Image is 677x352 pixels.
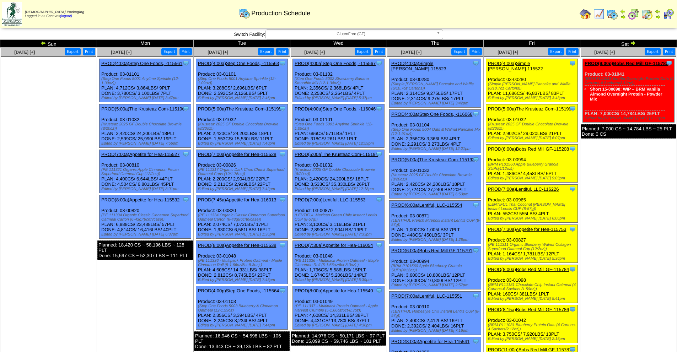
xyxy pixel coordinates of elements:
[279,196,286,203] img: Tooltip
[198,232,288,237] div: Edited by [PERSON_NAME] [DATE] 1:36pm
[295,259,384,267] div: (PE 111336 - Multipack Protein Oatmeal - Maple Cinnamon Roll (5-1.66oz/6ct-8.3oz) )
[196,241,288,284] div: Product: 03-01048 PLAN: 4,608CS / 14,331LBS / 38PLT DONE: 2,812CS / 8,745LBS / 23PLT
[295,122,384,131] div: (Step One Foods 5001 Anytime Sprinkle (12-1.09oz))
[391,264,481,272] div: (BRM P101560 Apple Blueberry Granola SUPs(4/12oz))
[391,202,462,208] a: PROD(6:00a)Lentiful, LLC-115554
[387,40,484,48] td: Thu
[484,40,580,48] td: Fri
[208,50,228,55] a: [DATE] [+]
[101,168,191,176] div: (PE 111321 Organic Apple Cinnamon Pecan Superfood Oatmeal Cup (12/2oz))
[376,287,383,294] img: Tooltip
[590,87,662,102] a: Short 15-00698: WIP – BRM Vanilla Almond Overnight Protein - Powder Mix
[295,232,384,237] div: Edited by [PERSON_NAME] [DATE] 7:33pm
[376,242,383,249] img: Tooltip
[198,323,288,327] div: Edited by [PERSON_NAME] [DATE] 7:44pm
[376,105,383,112] img: Tooltip
[391,293,462,299] a: PROD(7:00a)Lentiful, LLC-115551
[182,105,189,112] img: Tooltip
[663,48,675,55] button: Print
[488,106,571,112] a: PROD(5:00a)The Krusteaz Com-115199
[391,173,481,182] div: (Krusteaz 2025 GF Double Chocolate Brownie (8/20oz))
[376,196,383,203] img: Tooltip
[655,14,661,20] img: arrowright.gif
[488,323,577,331] div: (BRM P111031 Blueberry Protein Oats (4 Cartons-4 Sachets/2.12oz))
[196,286,288,330] div: Product: 03-01103 PLAN: 2,356CS / 3,394LBS / 4PLT DONE: 2,245CS / 3,234LBS / 4PLT
[60,14,72,18] a: (logout)
[569,306,576,313] img: Tooltip
[279,287,286,294] img: Tooltip
[304,50,325,55] a: [DATE] [+]
[391,101,481,105] div: Edited by [PERSON_NAME] [DATE] 3:42pm
[295,288,373,293] a: PROD(8:00a)Appetite for Hea-115540
[293,150,385,193] div: Product: 03-01032 PLAN: 2,420CS / 24,200LBS / 18PLT DONE: 3,533CS / 35,330LBS / 26PLT
[194,331,290,351] div: Planned: 16,946 CS ~ 54,598 LBS ~ 106 PLT Done: 13,343 CS ~ 39,135 LBS ~ 82 PLT
[488,96,577,100] div: Edited by [PERSON_NAME] [DATE] 3:43pm
[101,213,191,222] div: (PE 111334 Organic Classic Cinnamon Superfood Oatmeal Carton (6-43g)(6crtn/case))
[472,247,479,254] img: Tooltip
[488,297,577,301] div: Edited by [PERSON_NAME] [DATE] 5:41pm
[25,10,84,14] span: [DEMOGRAPHIC_DATA] Packaging
[391,238,481,242] div: Edited by [PERSON_NAME] [DATE] 1:28pm
[198,278,288,282] div: Edited by [PERSON_NAME] [DATE] 7:43pm
[401,50,421,55] span: [DATE] [+]
[258,48,274,55] button: Export
[607,9,618,20] img: calendarprod.gif
[101,187,191,191] div: Edited by [PERSON_NAME] [DATE] 8:01pm
[389,201,481,244] div: Product: 03-00871 PLAN: 1,000CS / 1,005LBS / 7PLT DONE: 448CS / 450LBS / 3PLT
[488,243,577,251] div: (PE 111311 Organic Blueberry Walnut Collagen Superfood Oatmeal Cup (12/2oz))
[663,9,674,20] img: calendarcustomer.gif
[581,124,676,139] div: Planned: 7,000 CS ~ 14,784 LBS ~ 25 PLT Done: 0 CS
[488,136,577,140] div: Edited by [PERSON_NAME] [DATE] 6:07pm
[41,40,46,46] img: arrowleft.gif
[498,50,518,55] a: [DATE] [+]
[469,48,482,55] button: Print
[583,59,675,123] div: Product: 03-01041 PLAN: 7,000CS / 14,784LBS / 25PLT
[291,331,386,346] div: Planned: 14,976 CS ~ 50,171 LBS ~ 97 PLT Done: 15,099 CS ~ 59,746 LBS ~ 101 PLT
[279,60,286,67] img: Tooltip
[198,197,276,202] a: PROD(7:45a)Appetite for Hea-116013
[585,77,674,85] div: (BRM P111033 Vanilla Overnight Protein Oats (4 Cartons-4 Sachets/2.12oz))
[391,147,481,151] div: Edited by [PERSON_NAME] [DATE] 12:21pm
[389,155,481,199] div: Product: 03-01032 PLAN: 2,420CS / 24,200LBS / 18PLT DONE: 2,724CS / 27,240LBS / 20PLT
[391,112,472,117] a: PROD(4:00a)Step One Foods, -116066
[488,267,569,272] a: PROD(8:00a)Bobs Red Mill GF-115784
[488,283,577,291] div: (BRM P111181 Chocolate Chip Instant Oatmeal (4 Cartons-6 Sachets /1.59oz))
[0,40,97,48] td: Sun
[100,195,191,239] div: Product: 03-00820 PLAN: 6,888CS / 23,488LBS / 57PLT DONE: 4,814CS / 16,416LBS / 40PLT
[569,226,576,233] img: Tooltip
[486,225,578,263] div: Product: 03-00827 PLAN: 1,164CS / 1,781LBS / 12PLT
[198,106,281,112] a: PROD(5:00a)The Krusteaz Com-115195
[488,202,577,211] div: (LENTIFUL Thai Coconut [PERSON_NAME] Instant Lentils CUP (8-57g))
[198,259,288,267] div: (PE 111336 - Multipack Protein Oatmeal - Maple Cinnamon Roll (5-1.66oz/6ct-8.3oz) )
[276,48,289,55] button: Print
[373,48,385,55] button: Print
[194,40,290,48] td: Tue
[198,243,276,248] a: PROD(8:00a)Appetite for Hea-115538
[666,60,673,67] img: Tooltip
[391,128,481,136] div: (Step One Foods 5004 Oats & Walnut Pancake Mix (12-1.91oz))
[161,48,177,55] button: Export
[488,227,566,232] a: PROD(7:30a)Appetite for Hea-115753
[279,151,286,158] img: Tooltip
[198,187,288,191] div: Edited by [PERSON_NAME] [DATE] 7:42pm
[279,105,286,112] img: Tooltip
[569,266,576,273] img: Tooltip
[196,195,288,239] div: Product: 03-00820 PLAN: 2,074CS / 7,072LBS / 17PLT DONE: 1,930CS / 6,581LBS / 16PLT
[83,48,95,55] button: Print
[179,48,192,55] button: Print
[472,110,479,118] img: Tooltip
[196,150,288,193] div: Product: 03-00826 PLAN: 2,200CS / 2,904LBS / 22PLT DONE: 2,211CS / 2,919LBS / 22PLT
[472,338,479,345] img: Tooltip
[2,2,22,26] img: zoroco-logo-small.webp
[295,106,376,112] a: PROD(4:00a)Step One Foods, -116046
[198,304,288,313] div: (Step One Foods 5003 Blueberry & Cinnamon Oatmeal (12-1.59oz)
[486,265,578,303] div: Product: 03-01098 PLAN: 160CS / 381LBS / 1PLT
[486,185,578,223] div: Product: 03-00965 PLAN: 552CS / 555LBS / 4PLT
[101,122,191,131] div: (Krusteaz 2025 GF Double Chocolate Brownie (8/20oz))
[451,48,467,55] button: Export
[488,61,543,71] a: PROD(4:00a)Simple [PERSON_NAME]-115522
[295,77,384,85] div: (Step One Foods 5002 Strawberry Banana Smoothie Mix (12-1.34oz))
[198,141,288,146] div: Edited by [PERSON_NAME] [DATE] 7:40pm
[269,30,434,38] span: GlutenFree (GF)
